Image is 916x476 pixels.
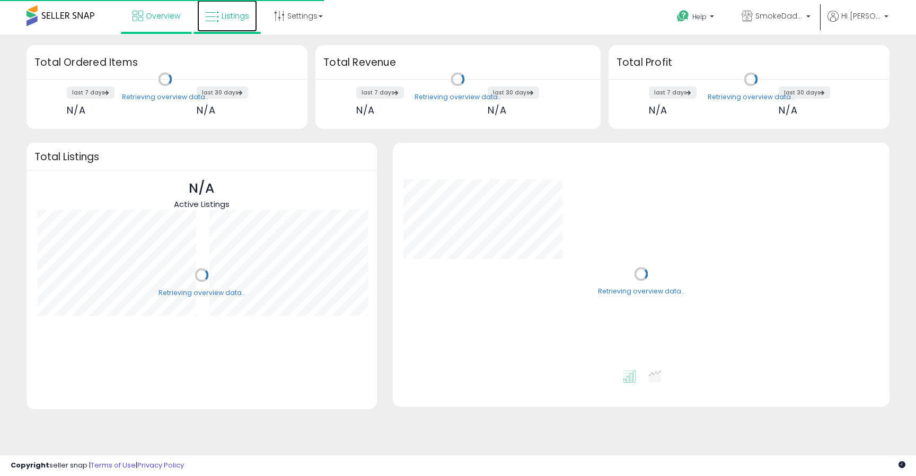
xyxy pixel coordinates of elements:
[841,11,881,21] span: Hi [PERSON_NAME]
[676,10,690,23] i: Get Help
[137,460,184,470] a: Privacy Policy
[415,92,501,102] div: Retrieving overview data..
[146,11,180,21] span: Overview
[91,460,136,470] a: Terms of Use
[11,460,49,470] strong: Copyright
[827,11,888,34] a: Hi [PERSON_NAME]
[158,288,245,298] div: Retrieving overview data..
[122,92,208,102] div: Retrieving overview data..
[692,12,707,21] span: Help
[708,92,794,102] div: Retrieving overview data..
[598,287,684,297] div: Retrieving overview data..
[755,11,803,21] span: SmokeDaddy LLC
[222,11,249,21] span: Listings
[668,2,725,34] a: Help
[11,461,184,471] div: seller snap | |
